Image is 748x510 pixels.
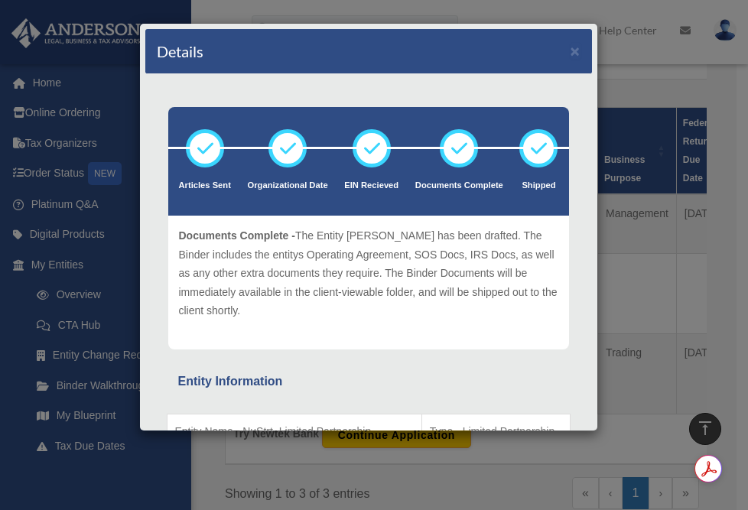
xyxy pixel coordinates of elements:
p: Type - Limited Partnership (LP) [430,422,562,460]
p: Shipped [519,178,558,193]
div: Entity Information [178,371,559,392]
p: The Entity [PERSON_NAME] has been drafted. The Binder includes the entitys Operating Agreement, S... [179,226,558,320]
span: Documents Complete - [179,229,295,242]
h4: Details [157,41,203,62]
button: × [571,43,581,59]
p: EIN Recieved [344,178,398,193]
p: Documents Complete [415,178,503,193]
p: Entity Name - NuStrt, Limited Partnership [175,422,414,441]
p: Organizational Date [248,178,328,193]
p: Articles Sent [179,178,231,193]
